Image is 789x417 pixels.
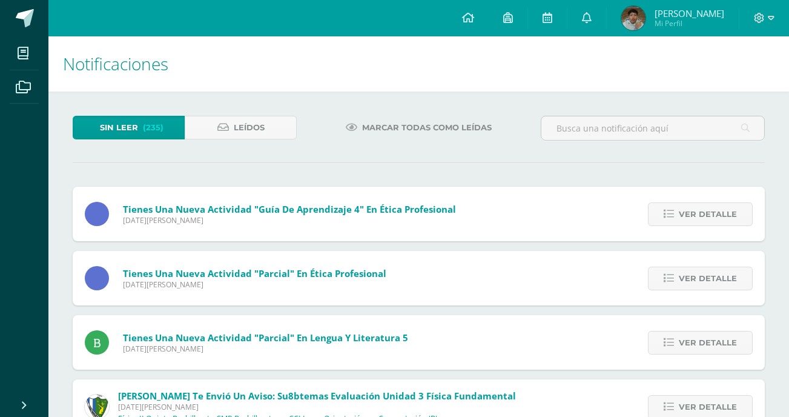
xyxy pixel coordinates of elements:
span: Marcar todas como leídas [362,116,492,139]
span: Tienes una nueva actividad "Parcial" En Lengua y Literatura 5 [123,332,408,344]
a: Sin leer(235) [73,116,185,139]
span: [DATE][PERSON_NAME] [123,344,408,354]
span: Notificaciones [63,52,168,75]
span: [DATE][PERSON_NAME] [123,215,456,225]
img: 7ae2895e5327fb7d9bac5f92124a37e4.png [621,6,645,30]
a: Marcar todas como leídas [331,116,507,139]
span: Mi Perfil [655,18,724,28]
input: Busca una notificación aquí [541,116,764,140]
span: Ver detalle [679,267,737,290]
span: [DATE][PERSON_NAME] [118,402,516,412]
span: Sin leer [100,116,138,139]
span: [PERSON_NAME] te envió un aviso: Su8btemas Evaluación Unidad 3 Física Fundamental [118,390,516,402]
span: Leídos [234,116,265,139]
span: [DATE][PERSON_NAME] [123,279,386,290]
span: (235) [143,116,163,139]
a: Leídos [185,116,297,139]
span: [PERSON_NAME] [655,7,724,19]
span: Ver detalle [679,203,737,225]
span: Ver detalle [679,332,737,354]
span: Tienes una nueva actividad "parcial" En Ética Profesional [123,267,386,279]
span: Tienes una nueva actividad "guía de aprendizaje 4" En Ética Profesional [123,203,456,215]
